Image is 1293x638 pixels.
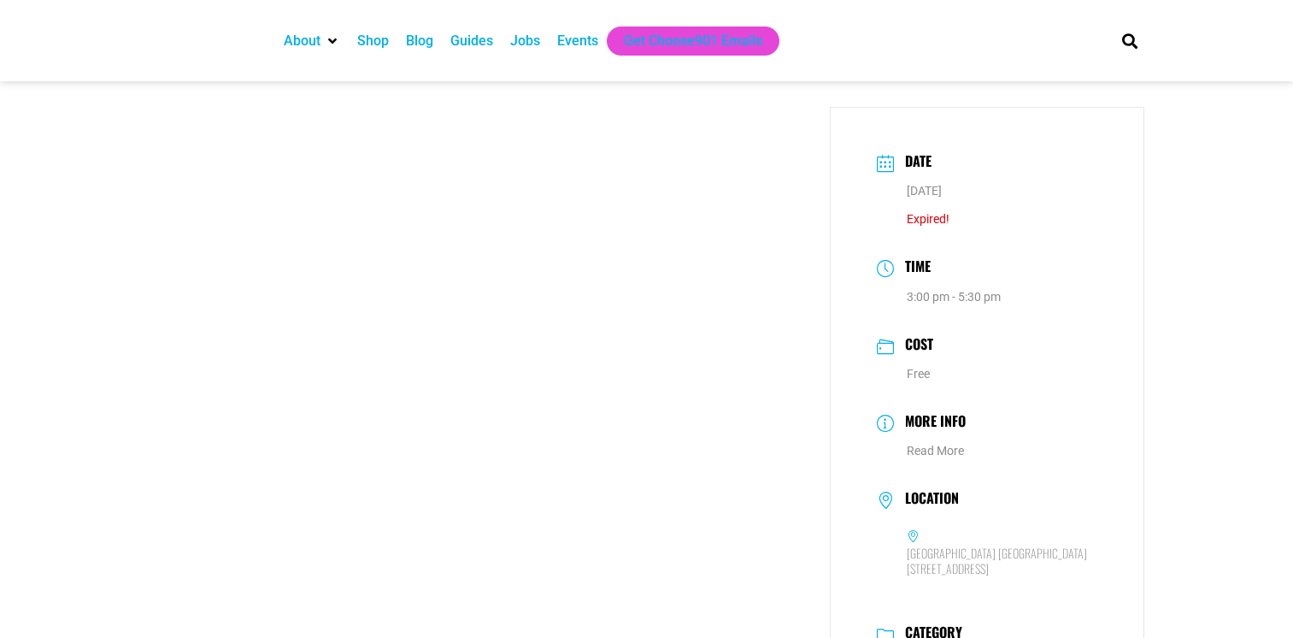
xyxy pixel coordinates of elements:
[877,363,1098,385] dd: Free
[450,31,493,51] a: Guides
[1115,27,1143,55] div: Search
[275,27,1092,56] nav: Main nav
[896,151,932,175] h3: Date
[510,31,540,51] a: Jobs
[907,290,1001,304] abbr: 3:00 pm - 5:30 pm
[357,31,389,51] a: Shop
[907,212,949,226] span: Expired!
[284,31,320,51] a: About
[896,256,931,281] h3: Time
[557,31,598,51] a: Events
[624,31,762,51] a: Get Choose901 Emails
[896,411,966,435] h3: More Info
[907,184,942,198] span: [DATE]
[907,546,1098,576] h6: [GEOGRAPHIC_DATA] [GEOGRAPHIC_DATA] [STREET_ADDRESS]
[406,31,433,51] a: Blog
[896,490,959,511] h3: Location
[896,334,933,358] h3: Cost
[907,444,964,458] a: Read More
[275,27,349,56] div: About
